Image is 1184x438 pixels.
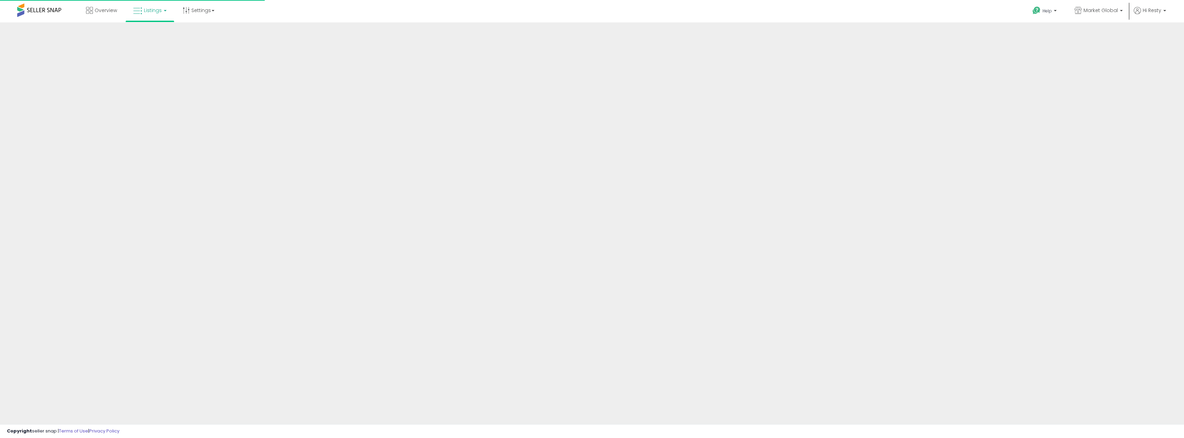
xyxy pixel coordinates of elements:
span: Overview [95,7,117,14]
span: Help [1043,8,1052,14]
a: Hi Resty [1134,7,1166,22]
span: Market Global [1083,7,1118,14]
a: Help [1027,1,1064,22]
span: Listings [144,7,162,14]
i: Get Help [1032,6,1041,15]
span: Hi Resty [1143,7,1161,14]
